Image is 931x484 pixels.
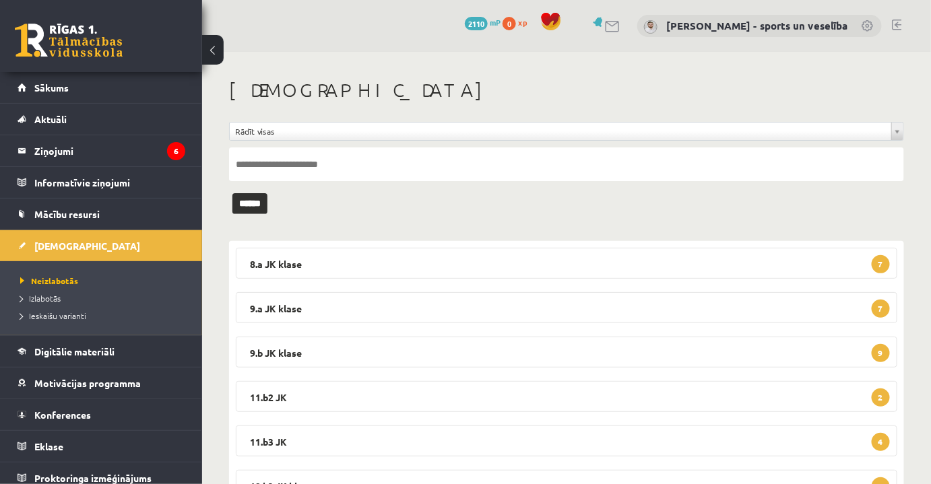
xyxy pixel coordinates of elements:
span: Sākums [34,81,69,94]
a: Ziņojumi6 [18,135,185,166]
a: Digitālie materiāli [18,336,185,367]
a: Aktuāli [18,104,185,135]
span: 7 [872,300,890,318]
a: Ieskaišu varianti [20,310,189,322]
span: Izlabotās [20,293,61,304]
span: 9 [872,344,890,362]
span: Motivācijas programma [34,377,141,389]
h1: [DEMOGRAPHIC_DATA] [229,79,904,102]
span: Digitālie materiāli [34,345,115,357]
a: [DEMOGRAPHIC_DATA] [18,230,185,261]
span: 4 [872,433,890,451]
img: Elvijs Antonišķis - sports un veselība [644,20,657,34]
a: Informatīvie ziņojumi [18,167,185,198]
span: 2 [872,388,890,407]
span: [DEMOGRAPHIC_DATA] [34,240,140,252]
span: 2110 [465,17,488,30]
a: Sākums [18,72,185,103]
span: 7 [872,255,890,273]
a: Eklase [18,431,185,462]
span: Proktoringa izmēģinājums [34,472,152,484]
span: Konferences [34,409,91,421]
span: xp [518,17,527,28]
legend: 9.a JK klase [236,292,897,323]
span: mP [490,17,501,28]
a: Rīgas 1. Tālmācības vidusskola [15,24,123,57]
a: Motivācijas programma [18,368,185,399]
a: Neizlabotās [20,275,189,287]
legend: 11.b3 JK [236,425,897,456]
a: 0 xp [503,17,534,28]
span: Mācību resursi [34,208,100,220]
a: Konferences [18,399,185,430]
legend: 11.b2 JK [236,381,897,412]
span: 0 [503,17,516,30]
a: 2110 mP [465,17,501,28]
i: 6 [167,142,185,160]
span: Neizlabotās [20,275,78,286]
a: Izlabotās [20,292,189,304]
legend: Informatīvie ziņojumi [34,167,185,198]
legend: 9.b JK klase [236,337,897,368]
span: Aktuāli [34,113,67,125]
span: Eklase [34,440,63,452]
legend: Ziņojumi [34,135,185,166]
span: Rādīt visas [235,123,886,140]
span: Ieskaišu varianti [20,310,86,321]
a: Mācību resursi [18,199,185,230]
a: Rādīt visas [230,123,903,140]
legend: 8.a JK klase [236,248,897,279]
a: [PERSON_NAME] - sports un veselība [666,19,847,32]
